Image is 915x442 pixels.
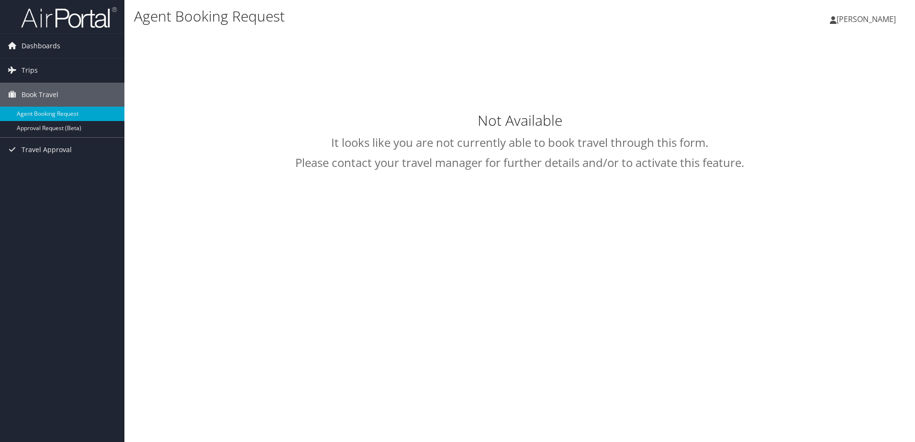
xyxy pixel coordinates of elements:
[830,5,905,33] a: [PERSON_NAME]
[837,14,896,24] span: [PERSON_NAME]
[135,155,904,171] h2: Please contact your travel manager for further details and/or to activate this feature.
[22,58,38,82] span: Trips
[22,138,72,162] span: Travel Approval
[22,83,58,107] span: Book Travel
[134,6,648,26] h1: Agent Booking Request
[22,34,60,58] span: Dashboards
[21,6,117,29] img: airportal-logo.png
[135,134,904,151] h2: It looks like you are not currently able to book travel through this form.
[135,110,904,131] h1: Not Available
